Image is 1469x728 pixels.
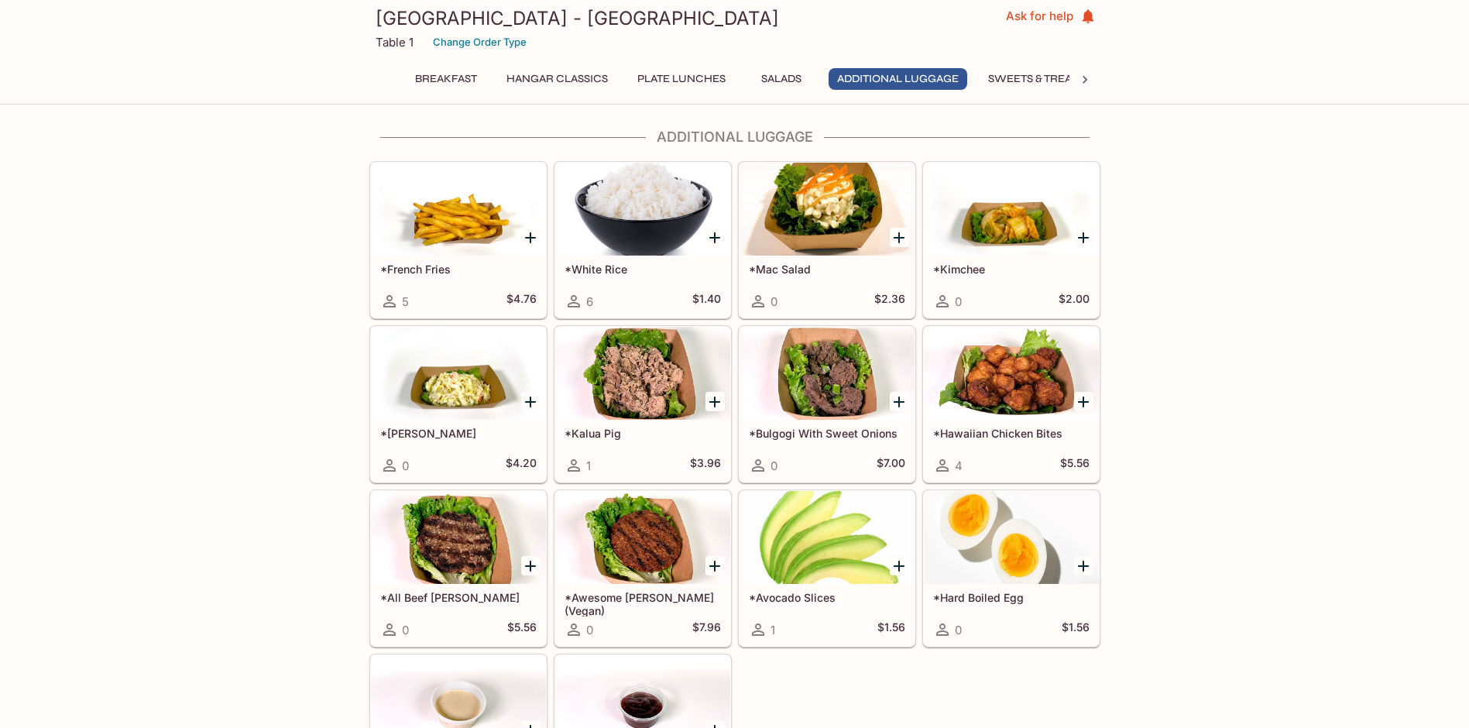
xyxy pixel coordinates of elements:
h5: $3.96 [690,456,721,475]
h5: $2.00 [1059,292,1090,311]
a: *All Beef [PERSON_NAME]0$5.56 [370,490,547,647]
button: Add *All Beef Patty [521,556,541,575]
button: Add *Bulgogi With Sweet Onions [890,392,909,411]
button: Sweets & Treats [980,68,1092,90]
button: Add *Hawaiian Chicken Bites [1074,392,1093,411]
h5: *Bulgogi With Sweet Onions [749,427,905,440]
h5: *Kimchee [933,263,1090,276]
button: Add *Kalua Pig [705,392,725,411]
h5: *Hawaiian Chicken Bites [933,427,1090,440]
button: Add *Avocado Slices [890,556,909,575]
h5: $7.96 [692,620,721,639]
button: Add *Cole Slaw [521,392,541,411]
span: 5 [402,294,409,309]
p: Table 1 [376,35,414,50]
button: Change Order Type [426,30,534,54]
a: *White Rice6$1.40 [554,162,731,318]
div: *Mac Salad [740,163,915,256]
h5: $1.56 [1062,620,1090,639]
h5: $4.20 [506,456,537,475]
span: 0 [586,623,593,637]
div: *Hard Boiled Egg [924,491,1099,584]
h5: *Awesome [PERSON_NAME] (Vegan) [565,591,721,616]
div: *Kalua Pig [555,327,730,420]
span: 0 [771,458,777,473]
div: *All Beef Patty [371,491,546,584]
a: *Kimchee0$2.00 [923,162,1100,318]
h5: *Avocado Slices [749,591,905,604]
a: *Kalua Pig1$3.96 [554,326,731,482]
a: *[PERSON_NAME]0$4.20 [370,326,547,482]
button: Add *French Fries [521,228,541,247]
button: Add *Hard Boiled Egg [1074,556,1093,575]
a: *Bulgogi With Sweet Onions0$7.00 [739,326,915,482]
h5: $5.56 [1060,456,1090,475]
h5: $7.00 [877,456,905,475]
div: *White Rice [555,163,730,256]
button: Additional Luggage [829,68,967,90]
span: 6 [586,294,593,309]
a: *Awesome [PERSON_NAME] (Vegan)0$7.96 [554,490,731,647]
div: *Avocado Slices [740,491,915,584]
span: 0 [402,623,409,637]
div: *French Fries [371,163,546,256]
button: Add *White Rice [705,228,725,247]
h5: *[PERSON_NAME] [380,427,537,440]
h4: Additional Luggage [369,129,1100,146]
div: *Bulgogi With Sweet Onions [740,327,915,420]
button: Add *Mac Salad [890,228,909,247]
button: Add *Awesome Burger Patty (Vegan) [705,556,725,575]
h5: *Mac Salad [749,263,905,276]
span: 0 [955,294,962,309]
a: *Hard Boiled Egg0$1.56 [923,490,1100,647]
div: *Cole Slaw [371,327,546,420]
h5: *White Rice [565,263,721,276]
div: *Kimchee [924,163,1099,256]
h5: *Kalua Pig [565,427,721,440]
h5: *French Fries [380,263,537,276]
button: Breakfast [407,68,486,90]
h5: *Hard Boiled Egg [933,591,1090,604]
h5: $1.40 [692,292,721,311]
button: Add *Kimchee [1074,228,1093,247]
a: *Mac Salad0$2.36 [739,162,915,318]
button: Plate Lunches [629,68,734,90]
a: *Hawaiian Chicken Bites4$5.56 [923,326,1100,482]
a: *French Fries5$4.76 [370,162,547,318]
h5: *All Beef [PERSON_NAME] [380,591,537,604]
span: 1 [586,458,591,473]
h5: $2.36 [874,292,905,311]
span: 0 [771,294,777,309]
h5: $1.56 [877,620,905,639]
h5: $5.56 [507,620,537,639]
h3: [GEOGRAPHIC_DATA] - [GEOGRAPHIC_DATA] [376,6,1005,30]
h5: $4.76 [506,292,537,311]
span: 0 [955,623,962,637]
div: *Awesome Burger Patty (Vegan) [555,491,730,584]
div: *Hawaiian Chicken Bites [924,327,1099,420]
span: 4 [955,458,963,473]
span: 1 [771,623,775,637]
button: Hangar Classics [498,68,616,90]
span: 0 [402,458,409,473]
a: *Avocado Slices1$1.56 [739,490,915,647]
button: Salads [747,68,816,90]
